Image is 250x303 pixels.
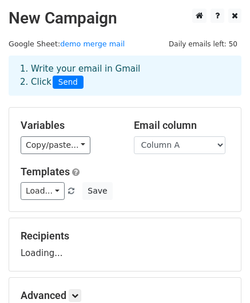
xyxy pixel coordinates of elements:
h5: Email column [134,119,230,132]
h5: Variables [21,119,117,132]
span: Send [53,76,84,89]
small: Google Sheet: [9,40,125,48]
a: Copy/paste... [21,136,90,154]
span: Daily emails left: 50 [165,38,241,50]
h5: Recipients [21,230,229,242]
a: Daily emails left: 50 [165,40,241,48]
a: Load... [21,182,65,200]
h5: Advanced [21,289,229,302]
button: Save [82,182,112,200]
div: Loading... [21,230,229,259]
div: 1. Write your email in Gmail 2. Click [11,62,239,89]
a: demo merge mail [60,40,125,48]
a: Templates [21,166,70,178]
h2: New Campaign [9,9,241,28]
